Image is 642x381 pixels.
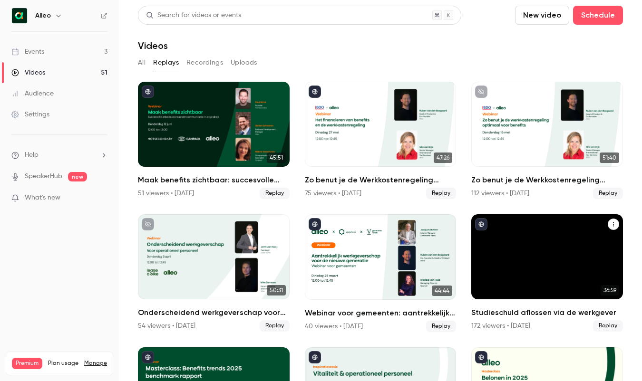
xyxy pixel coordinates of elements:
[138,307,290,318] h2: Onderscheidend werkgeverschap voor operationeel personeel
[426,188,456,199] span: Replay
[432,286,452,296] span: 44:44
[426,321,456,332] span: Replay
[231,55,257,70] button: Uploads
[471,82,623,199] a: 51:40Zo benut je de Werkkostenregeling optimaal voor benefits112 viewers • [DATE]Replay
[267,285,286,295] span: 50:31
[138,6,623,375] section: Videos
[305,174,457,186] h2: Zo benut je de Werkkostenregeling optimaal voor benefits
[48,360,78,367] span: Plan usage
[475,86,487,98] button: unpublished
[142,86,154,98] button: published
[138,82,290,199] li: Maak benefits zichtbaar: succesvolle arbeidsvoorwaarden communicatie in de praktijk
[138,40,168,51] h1: Videos
[260,188,290,199] span: Replay
[471,189,529,198] div: 112 viewers • [DATE]
[471,82,623,199] li: Zo benut je de Werkkostenregeling optimaal voor benefits
[471,214,623,332] a: 36:59Studieschuld aflossen via de werkgever172 viewers • [DATE]Replay
[260,320,290,332] span: Replay
[142,218,154,230] button: unpublished
[68,172,87,181] span: new
[471,214,623,332] li: Studieschuld aflossen via de werkgever
[25,171,62,181] a: SpeakerHub
[305,82,457,199] a: 47:26Zo benut je de Werkkostenregeling optimaal voor benefits75 viewers • [DATE]Replay
[601,285,619,295] span: 36:59
[11,47,44,57] div: Events
[600,152,619,163] span: 51:40
[11,150,107,160] li: help-dropdown-opener
[305,322,363,331] div: 40 viewers • [DATE]
[593,188,623,199] span: Replay
[475,218,487,230] button: published
[305,214,457,332] a: 44:44Webinar voor gemeenten: aantrekkelijk werkgeverschap voor de nieuwe generatie40 viewers • [D...
[138,189,194,198] div: 51 viewers • [DATE]
[309,86,321,98] button: published
[471,307,623,318] h2: Studieschuld aflossen via de werkgever
[186,55,223,70] button: Recordings
[12,358,42,369] span: Premium
[146,10,241,20] div: Search for videos or events
[138,214,290,332] li: Onderscheidend werkgeverschap voor operationeel personeel
[471,321,530,331] div: 172 viewers • [DATE]
[138,82,290,199] a: 45:51Maak benefits zichtbaar: succesvolle arbeidsvoorwaarden communicatie in de praktijk51 viewer...
[471,174,623,186] h2: Zo benut je de Werkkostenregeling optimaal voor benefits
[142,351,154,363] button: published
[593,320,623,332] span: Replay
[305,307,457,319] h2: Webinar voor gemeenten: aantrekkelijk werkgeverschap voor de nieuwe generatie
[25,150,39,160] span: Help
[11,110,49,119] div: Settings
[11,68,45,77] div: Videos
[25,193,60,203] span: What's new
[434,152,452,163] span: 47:26
[84,360,107,367] a: Manage
[138,214,290,332] a: 50:31Onderscheidend werkgeverschap voor operationeel personeel54 viewers • [DATE]Replay
[138,174,290,186] h2: Maak benefits zichtbaar: succesvolle arbeidsvoorwaarden communicatie in de praktijk
[305,189,361,198] div: 75 viewers • [DATE]
[515,6,569,25] button: New video
[138,55,146,70] button: All
[573,6,623,25] button: Schedule
[475,351,487,363] button: published
[309,351,321,363] button: published
[153,55,179,70] button: Replays
[12,8,27,23] img: Alleo
[11,89,54,98] div: Audience
[305,82,457,199] li: Zo benut je de Werkkostenregeling optimaal voor benefits
[309,218,321,230] button: published
[35,11,51,20] h6: Alleo
[267,152,286,163] span: 45:51
[305,214,457,332] li: Webinar voor gemeenten: aantrekkelijk werkgeverschap voor de nieuwe generatie
[138,321,195,331] div: 54 viewers • [DATE]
